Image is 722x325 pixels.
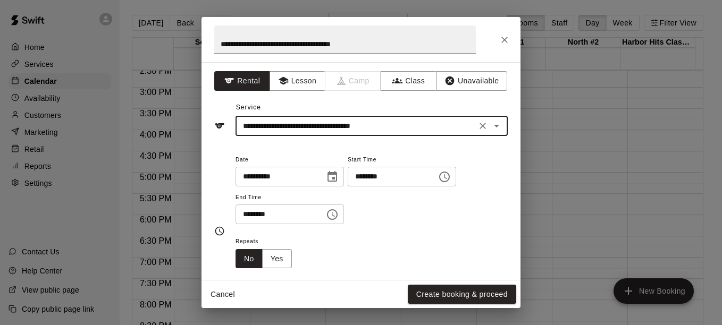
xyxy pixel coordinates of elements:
span: End Time [236,191,344,205]
button: Open [489,118,504,133]
button: Yes [262,249,292,269]
button: Cancel [206,285,240,304]
span: Camps can only be created in the Services page [325,71,381,91]
span: Start Time [348,153,456,167]
button: Choose time, selected time is 5:30 PM [322,204,343,225]
button: No [236,249,263,269]
button: Clear [475,118,490,133]
button: Lesson [270,71,325,91]
button: Choose date, selected date is Aug 22, 2025 [322,166,343,187]
span: Repeats [236,235,300,249]
span: Date [236,153,344,167]
button: Class [381,71,436,91]
button: Create booking & proceed [408,285,516,304]
svg: Timing [214,226,225,236]
button: Close [495,30,514,49]
div: outlined button group [236,249,292,269]
button: Choose time, selected time is 5:00 PM [434,166,455,187]
button: Unavailable [436,71,507,91]
span: Service [236,104,261,111]
button: Rental [214,71,270,91]
svg: Service [214,121,225,131]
